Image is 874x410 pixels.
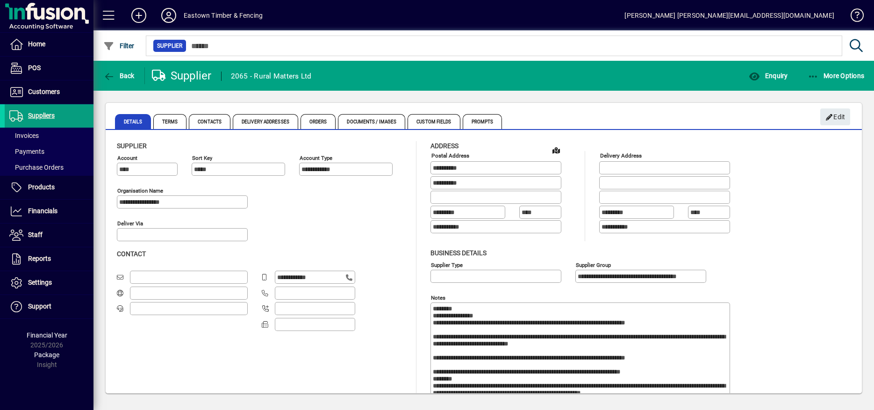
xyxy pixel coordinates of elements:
span: Custom Fields [408,114,460,129]
span: Prompts [463,114,502,129]
span: Contact [117,250,146,258]
span: Financial Year [27,331,67,339]
span: Filter [103,42,135,50]
a: Settings [5,271,93,295]
button: Back [101,67,137,84]
a: Customers [5,80,93,104]
span: Details [115,114,151,129]
mat-label: Supplier type [431,261,463,268]
span: Customers [28,88,60,95]
span: Edit [825,109,845,125]
div: Eastown Timber & Fencing [184,8,263,23]
mat-label: Notes [431,294,445,301]
span: Staff [28,231,43,238]
a: Reports [5,247,93,271]
a: Knowledge Base [844,2,862,32]
button: More Options [805,67,867,84]
button: Filter [101,37,137,54]
span: Address [430,142,458,150]
span: Contacts [189,114,230,129]
a: Products [5,176,93,199]
a: View on map [549,143,564,158]
button: Profile [154,7,184,24]
span: Business details [430,249,487,257]
div: [PERSON_NAME] [PERSON_NAME][EMAIL_ADDRESS][DOMAIN_NAME] [624,8,834,23]
span: Package [34,351,59,359]
span: Orders [301,114,336,129]
a: Invoices [5,128,93,144]
span: Invoices [9,132,39,139]
mat-label: Account Type [300,155,332,161]
mat-label: Supplier group [576,261,611,268]
button: Edit [820,108,850,125]
span: POS [28,64,41,72]
span: Settings [28,279,52,286]
span: Back [103,72,135,79]
span: Home [28,40,45,48]
span: Delivery Addresses [233,114,298,129]
span: Supplier [157,41,182,50]
span: Products [28,183,55,191]
a: Home [5,33,93,56]
a: Support [5,295,93,318]
mat-label: Account [117,155,137,161]
span: Financials [28,207,57,215]
span: Supplier [117,142,147,150]
span: Enquiry [749,72,788,79]
a: POS [5,57,93,80]
span: Terms [153,114,187,129]
button: Enquiry [746,67,790,84]
span: Suppliers [28,112,55,119]
span: Documents / Images [338,114,405,129]
span: Payments [9,148,44,155]
div: 2065 - Rural Matters Ltd [231,69,312,84]
button: Add [124,7,154,24]
mat-label: Sort key [192,155,212,161]
mat-label: Organisation name [117,187,163,194]
span: Purchase Orders [9,164,64,171]
a: Financials [5,200,93,223]
app-page-header-button: Back [93,67,145,84]
span: More Options [808,72,865,79]
span: Reports [28,255,51,262]
a: Purchase Orders [5,159,93,175]
a: Payments [5,144,93,159]
div: Supplier [152,68,212,83]
a: Staff [5,223,93,247]
mat-label: Deliver via [117,220,143,227]
span: Support [28,302,51,310]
